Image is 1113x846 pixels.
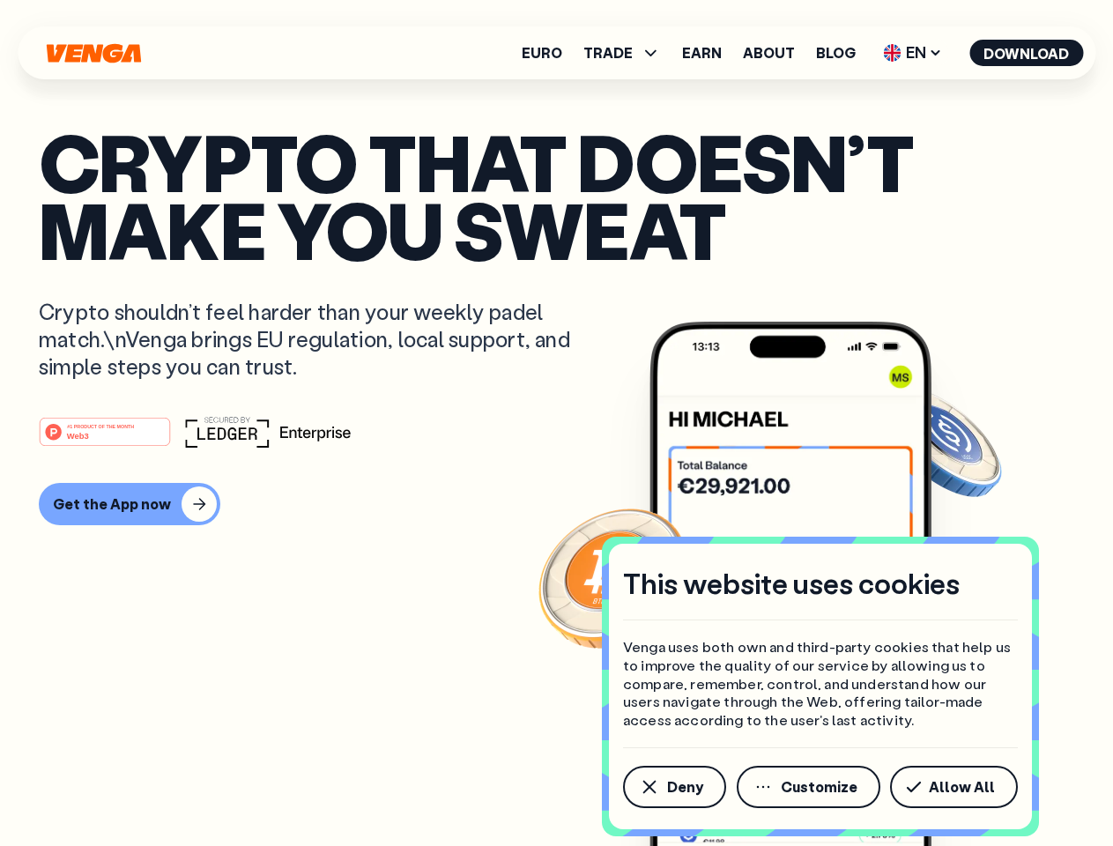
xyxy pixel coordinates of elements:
a: Euro [522,46,562,60]
span: EN [877,39,948,67]
img: flag-uk [883,44,901,62]
a: About [743,46,795,60]
a: Blog [816,46,856,60]
p: Crypto that doesn’t make you sweat [39,128,1074,263]
h4: This website uses cookies [623,565,960,602]
button: Customize [737,766,880,808]
p: Crypto shouldn’t feel harder than your weekly padel match.\nVenga brings EU regulation, local sup... [39,298,596,381]
svg: Home [44,43,143,63]
button: Allow All [890,766,1018,808]
button: Get the App now [39,483,220,525]
a: Earn [682,46,722,60]
span: Customize [781,780,857,794]
button: Deny [623,766,726,808]
div: Get the App now [53,495,171,513]
tspan: #1 PRODUCT OF THE MONTH [67,423,134,428]
span: Allow All [929,780,995,794]
a: #1 PRODUCT OF THE MONTHWeb3 [39,427,171,450]
span: TRADE [583,46,633,60]
span: Deny [667,780,703,794]
a: Get the App now [39,483,1074,525]
button: Download [969,40,1083,66]
img: USDC coin [879,379,1005,506]
p: Venga uses both own and third-party cookies that help us to improve the quality of our service by... [623,638,1018,730]
img: Bitcoin [535,498,694,657]
tspan: Web3 [67,430,89,440]
span: TRADE [583,42,661,63]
